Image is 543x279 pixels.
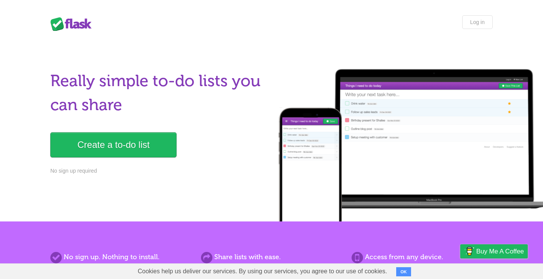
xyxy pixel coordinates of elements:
[462,15,493,29] a: Log in
[130,264,395,279] span: Cookies help us deliver our services. By using our services, you agree to our use of cookies.
[201,252,342,262] h2: Share lists with ease.
[460,244,528,258] a: Buy me a coffee
[464,245,474,258] img: Buy me a coffee
[396,267,411,276] button: OK
[476,245,524,258] span: Buy me a coffee
[50,252,191,262] h2: No sign up. Nothing to install.
[50,132,177,157] a: Create a to-do list
[50,17,96,31] div: Flask Lists
[352,252,493,262] h2: Access from any device.
[50,69,267,117] h1: Really simple to-do lists you can share
[50,167,267,175] p: No sign up required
